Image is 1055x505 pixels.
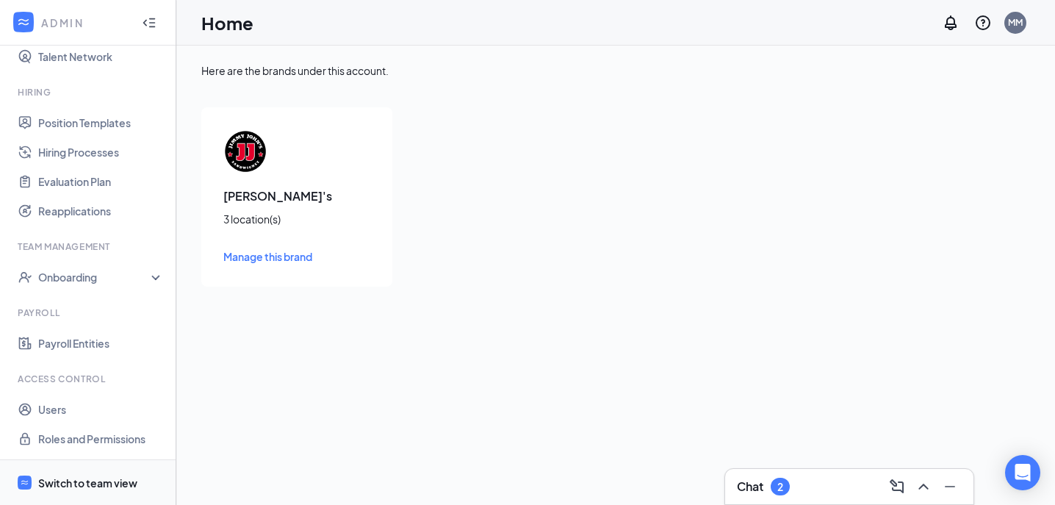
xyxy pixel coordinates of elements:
[201,10,253,35] h1: Home
[38,270,151,284] div: Onboarding
[737,479,763,495] h3: Chat
[41,15,129,30] div: ADMIN
[941,478,959,495] svg: Minimize
[38,137,164,167] a: Hiring Processes
[18,373,161,385] div: Access control
[18,86,161,99] div: Hiring
[38,42,164,71] a: Talent Network
[915,478,932,495] svg: ChevronUp
[223,188,370,204] h3: [PERSON_NAME]'s
[223,250,312,263] span: Manage this brand
[38,196,164,226] a: Reapplications
[38,108,164,137] a: Position Templates
[938,475,962,498] button: Minimize
[142,15,156,30] svg: Collapse
[912,475,935,498] button: ChevronUp
[20,478,29,487] svg: WorkstreamLogo
[18,270,32,284] svg: UserCheck
[974,14,992,32] svg: QuestionInfo
[888,478,906,495] svg: ComposeMessage
[38,167,164,196] a: Evaluation Plan
[223,248,370,265] a: Manage this brand
[38,424,164,454] a: Roles and Permissions
[777,481,783,493] div: 2
[1005,455,1040,490] div: Open Intercom Messenger
[38,395,164,424] a: Users
[38,329,164,358] a: Payroll Entities
[885,475,909,498] button: ComposeMessage
[18,240,161,253] div: Team Management
[942,14,959,32] svg: Notifications
[38,476,137,490] div: Switch to team view
[201,63,1030,78] div: Here are the brands under this account.
[223,129,267,173] img: Jimmy John's logo
[18,307,161,319] div: Payroll
[223,212,370,226] div: 3 location(s)
[16,15,31,29] svg: WorkstreamLogo
[1008,16,1023,29] div: MM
